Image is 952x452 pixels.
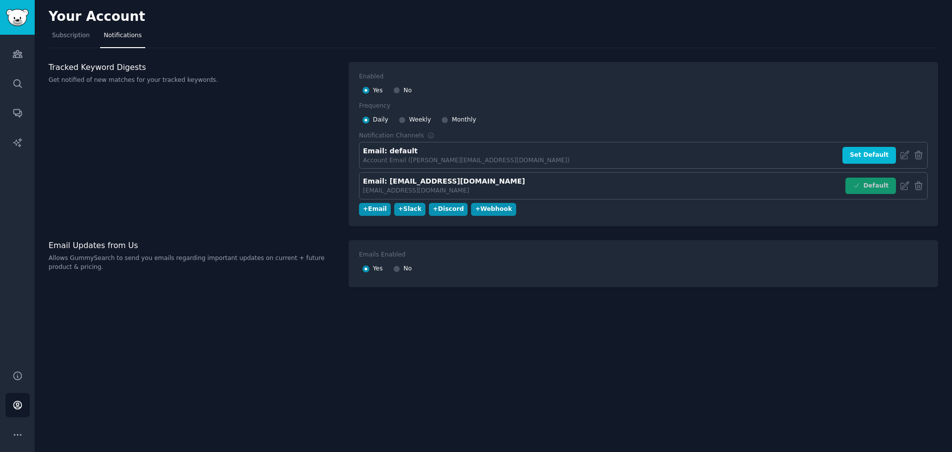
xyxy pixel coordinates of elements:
button: +Discord [429,203,468,216]
button: +Webhook [471,203,516,216]
div: Email: [EMAIL_ADDRESS][DOMAIN_NAME] [363,176,525,187]
div: Emails Enabled [359,251,406,259]
span: Yes [373,86,383,95]
button: Set Default [842,147,896,164]
div: + Email [363,205,387,214]
h3: Email Updates from Us [49,240,338,251]
span: Daily [373,116,388,125]
span: Yes [373,264,383,273]
img: GummySearch logo [6,9,29,26]
span: No [404,86,412,95]
h3: Tracked Keyword Digests [49,62,338,72]
div: Email: default [363,146,417,156]
div: Frequency [359,102,390,111]
a: Notifications [100,28,145,48]
span: Notifications [104,31,142,40]
button: +Slack [394,203,425,216]
p: Allows GummySearch to send you emails regarding important updates on current + future product & p... [49,254,338,271]
div: Notification Channels [359,131,434,140]
div: + Webhook [475,205,512,214]
span: Subscription [52,31,90,40]
div: Enabled [359,72,384,81]
a: Subscription [49,28,93,48]
p: Get notified of new matches for your tracked keywords. [49,76,338,85]
span: No [404,264,412,273]
div: + Slack [398,205,421,214]
div: Account Email ([PERSON_NAME][EMAIL_ADDRESS][DOMAIN_NAME]) [363,156,570,165]
div: + Discord [433,205,464,214]
span: Monthly [452,116,476,125]
h2: Your Account [49,9,145,25]
span: Weekly [409,116,431,125]
button: +Email [359,203,391,216]
div: [EMAIL_ADDRESS][DOMAIN_NAME] [363,187,525,195]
